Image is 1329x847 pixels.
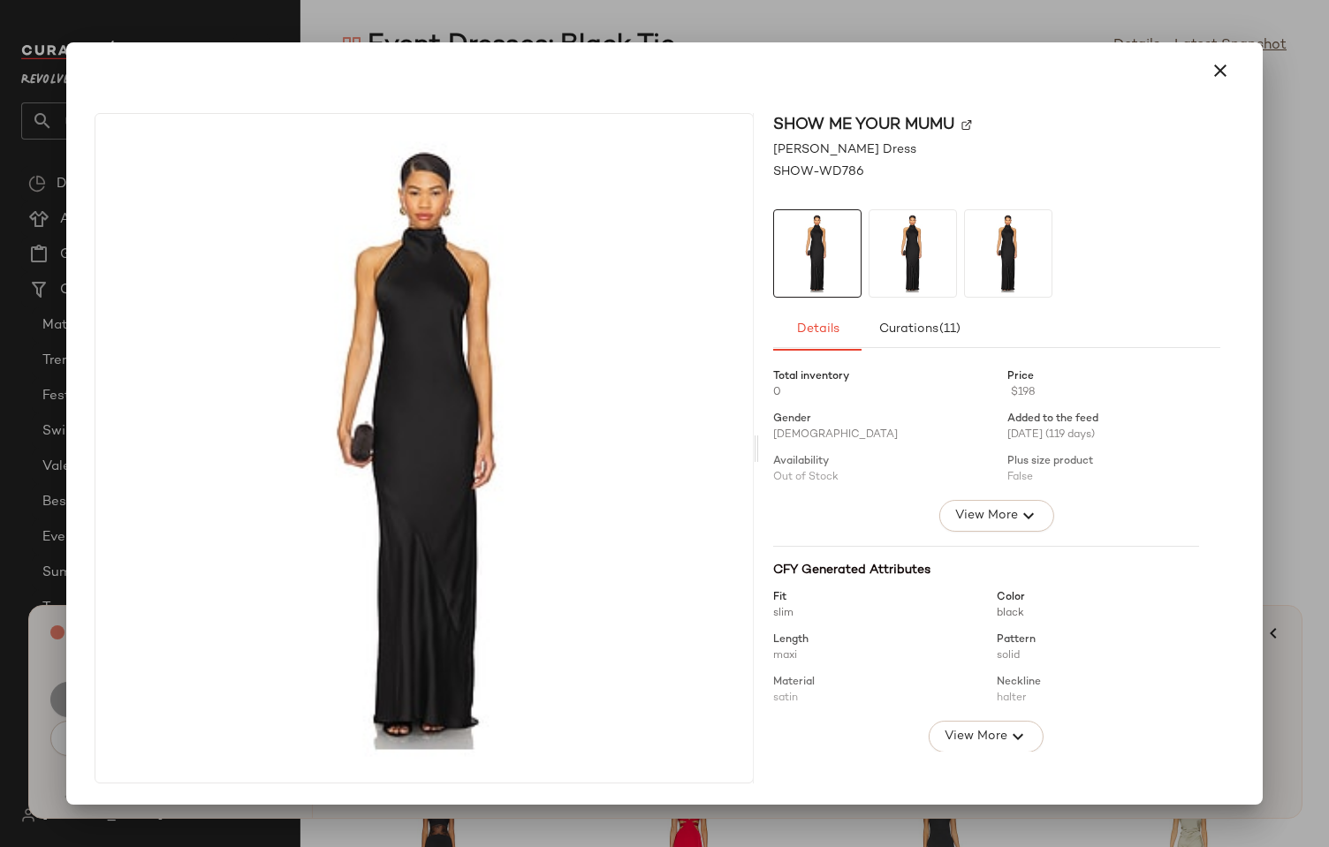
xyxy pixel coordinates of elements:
[774,210,861,297] img: SHOW-WD786_V1.jpg
[965,210,1052,297] img: SHOW-WD786_V1.jpg
[944,726,1007,747] span: View More
[939,500,1054,532] button: View More
[795,322,839,337] span: Details
[954,505,1018,526] span: View More
[870,210,956,297] img: SHOW-WD786_V1.jpg
[929,721,1044,752] button: View More
[773,561,1199,579] div: CFY Generated Attributes
[938,322,960,337] span: (11)
[773,140,916,159] span: [PERSON_NAME] Dress
[773,113,954,137] span: Show Me Your Mumu
[773,163,864,181] span: SHOW-WD786
[877,322,961,337] span: Curations
[961,120,972,131] img: svg%3e
[95,114,753,783] img: SHOW-WD786_V1.jpg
